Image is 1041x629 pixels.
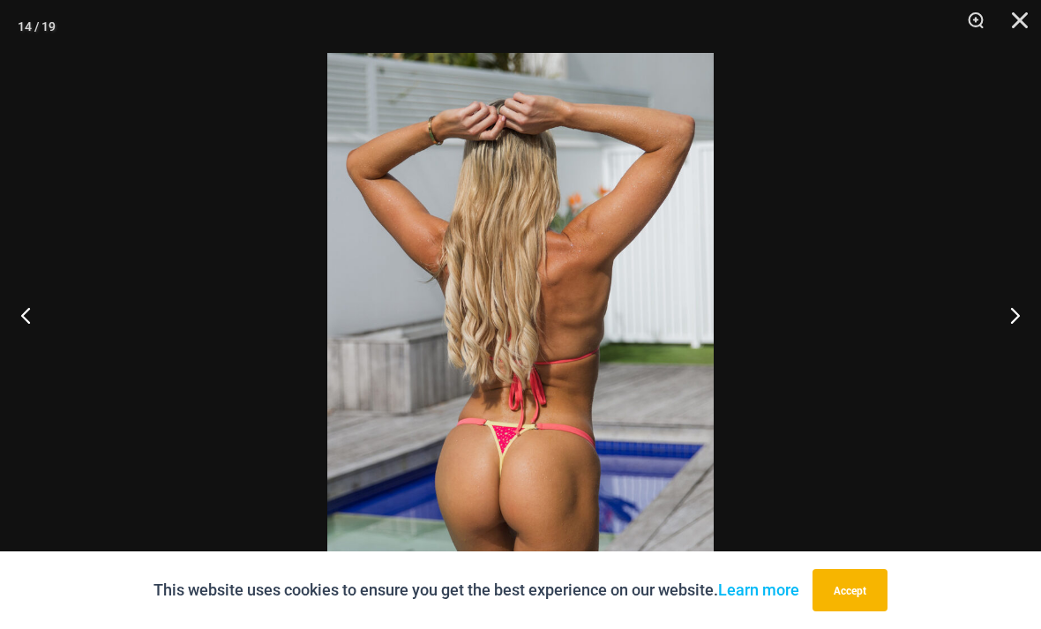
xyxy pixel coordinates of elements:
[718,580,799,599] a: Learn more
[154,577,799,603] p: This website uses cookies to ensure you get the best experience on our website.
[18,13,56,40] div: 14 / 19
[813,569,887,611] button: Accept
[975,271,1041,359] button: Next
